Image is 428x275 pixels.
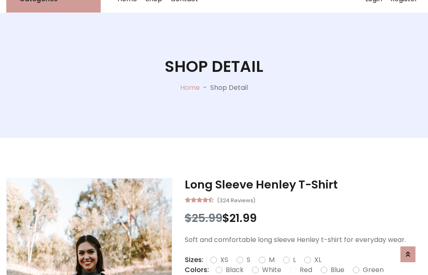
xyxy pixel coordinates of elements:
[247,255,250,265] label: S
[229,210,257,226] span: 21.99
[220,255,228,265] label: XS
[300,265,312,275] label: Red
[185,210,222,226] span: $25.99
[185,178,422,191] h3: Long Sleeve Henley T-Shirt
[331,265,344,275] label: Blue
[180,83,200,92] a: Home
[363,265,384,275] label: Green
[293,255,296,265] label: L
[185,211,422,225] h3: $
[185,265,209,275] p: Colors:
[269,255,275,265] label: M
[210,83,248,93] p: Shop Detail
[262,265,281,275] label: White
[200,83,210,93] p: -
[226,265,244,275] label: Black
[217,195,255,205] small: (324 Reviews)
[185,255,204,265] p: Sizes:
[185,235,422,245] p: Soft and comfortable long sleeve Henley t-shirt for everyday wear.
[314,255,321,265] label: XL
[165,57,263,76] h1: Shop Detail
